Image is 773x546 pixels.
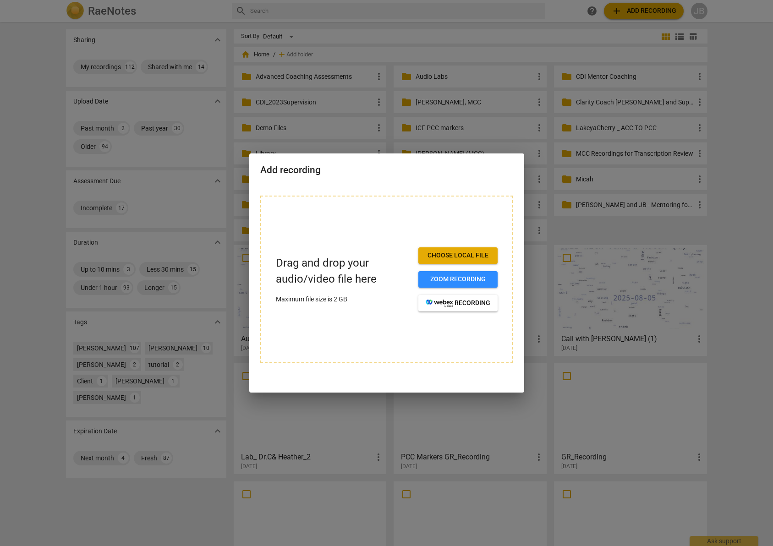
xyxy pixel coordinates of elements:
h2: Add recording [260,164,513,176]
span: Choose local file [426,251,490,260]
span: Zoom recording [426,275,490,284]
button: Zoom recording [418,271,498,288]
p: Drag and drop your audio/video file here [276,255,411,287]
button: Choose local file [418,247,498,264]
span: recording [426,299,490,308]
button: recording [418,295,498,311]
p: Maximum file size is 2 GB [276,295,411,304]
